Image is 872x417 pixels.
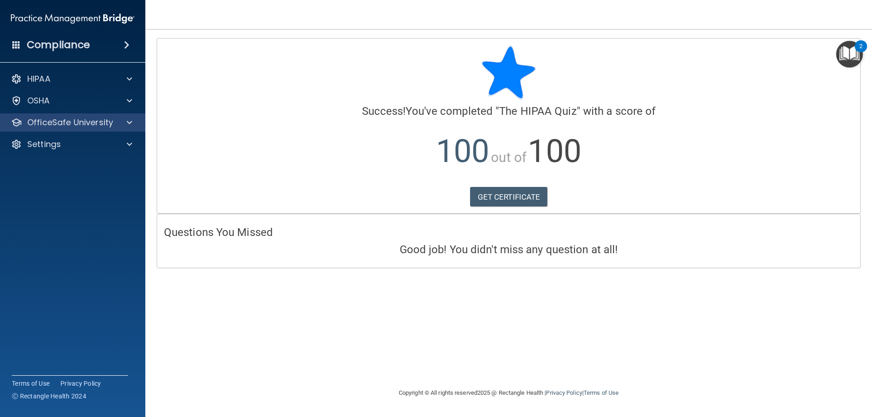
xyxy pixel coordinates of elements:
[11,139,132,150] a: Settings
[584,389,619,396] a: Terms of Use
[164,226,853,238] h4: Questions You Missed
[11,10,134,28] img: PMB logo
[11,117,132,128] a: OfficeSafe University
[343,378,674,407] div: Copyright © All rights reserved 2025 @ Rectangle Health | |
[164,244,853,255] h4: Good job! You didn't miss any question at all!
[836,41,863,68] button: Open Resource Center, 2 new notifications
[470,187,548,207] a: GET CERTIFICATE
[481,45,536,100] img: blue-star-rounded.9d042014.png
[27,139,61,150] p: Settings
[27,117,113,128] p: OfficeSafe University
[27,39,90,51] h4: Compliance
[436,132,489,170] span: 100
[11,95,132,106] a: OSHA
[499,105,576,118] span: The HIPAA Quiz
[27,95,50,106] p: OSHA
[827,354,861,389] iframe: Drift Widget Chat Controller
[362,105,406,118] span: Success!
[546,389,582,396] a: Privacy Policy
[859,46,862,58] div: 2
[491,149,527,165] span: out of
[60,379,101,388] a: Privacy Policy
[27,74,50,84] p: HIPAA
[12,392,86,401] span: Ⓒ Rectangle Health 2024
[12,379,50,388] a: Terms of Use
[164,105,853,117] h4: You've completed " " with a score of
[11,74,132,84] a: HIPAA
[528,132,581,170] span: 100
